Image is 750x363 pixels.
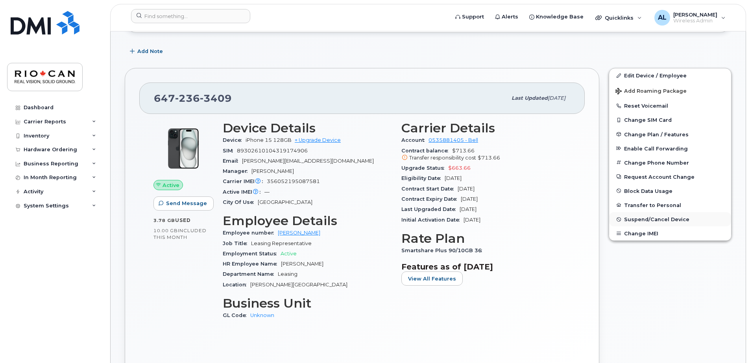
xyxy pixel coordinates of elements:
[278,230,320,236] a: [PERSON_NAME]
[609,99,731,113] button: Reset Voicemail
[401,175,445,181] span: Eligibility Date
[609,198,731,212] button: Transfer to Personal
[401,196,461,202] span: Contract Expiry Date
[281,251,297,257] span: Active
[512,95,548,101] span: Last updated
[250,282,347,288] span: [PERSON_NAME][GEOGRAPHIC_DATA]
[223,271,278,277] span: Department Name
[153,196,214,211] button: Send Message
[401,148,571,162] span: $713.66
[295,137,341,143] a: + Upgrade Device
[490,9,524,25] a: Alerts
[609,212,731,226] button: Suspend/Cancel Device
[223,261,281,267] span: HR Employee Name
[223,282,250,288] span: Location
[223,121,392,135] h3: Device Details
[166,200,207,207] span: Send Message
[401,262,571,271] h3: Features as of [DATE]
[223,240,251,246] span: Job Title
[223,148,237,154] span: SIM
[615,88,687,95] span: Add Roaming Package
[223,189,264,195] span: Active IMEI
[153,218,175,223] span: 3.78 GB
[278,271,297,277] span: Leasing
[609,141,731,156] button: Enable Call Forwarding
[464,217,480,223] span: [DATE]
[163,181,179,189] span: Active
[548,95,565,101] span: [DATE]
[450,9,490,25] a: Support
[223,137,246,143] span: Device
[160,125,207,172] img: iPhone_15_Black.png
[401,247,486,253] span: Smartshare Plus 90/10GB 36
[251,168,294,174] span: [PERSON_NAME]
[409,155,476,161] span: Transfer responsibility cost
[462,13,484,21] span: Support
[609,127,731,141] button: Change Plan / Features
[609,113,731,127] button: Change SIM Card
[536,13,584,21] span: Knowledge Base
[401,271,463,286] button: View All Features
[175,217,191,223] span: used
[609,226,731,240] button: Change IMEI
[609,170,731,184] button: Request Account Change
[458,186,475,192] span: [DATE]
[223,199,258,205] span: City Of Use
[624,216,689,222] span: Suspend/Cancel Device
[658,13,667,22] span: AL
[223,158,242,164] span: Email
[153,228,178,233] span: 10.00 GB
[590,10,647,26] div: Quicklinks
[609,68,731,82] a: Edit Device / Employee
[609,184,731,198] button: Block Data Usage
[223,312,250,318] span: GL Code
[251,240,312,246] span: Leasing Representative
[401,206,460,212] span: Last Upgraded Date
[445,175,462,181] span: [DATE]
[401,165,448,171] span: Upgrade Status
[429,137,478,143] a: 0535881405 - Bell
[401,231,571,246] h3: Rate Plan
[478,155,500,161] span: $713.66
[200,92,232,104] span: 3409
[125,44,170,59] button: Add Note
[609,82,731,99] button: Add Roaming Package
[258,199,312,205] span: [GEOGRAPHIC_DATA]
[131,9,250,23] input: Find something...
[281,261,323,267] span: [PERSON_NAME]
[267,178,320,184] span: 356052195087581
[401,148,452,154] span: Contract balance
[673,18,717,24] span: Wireless Admin
[153,227,207,240] span: included this month
[264,189,270,195] span: —
[649,10,731,26] div: Anthony Lacivita
[246,137,292,143] span: iPhone 15 128GB
[223,168,251,174] span: Manager
[624,145,688,151] span: Enable Call Forwarding
[460,206,477,212] span: [DATE]
[502,13,518,21] span: Alerts
[223,214,392,228] h3: Employee Details
[624,131,689,137] span: Change Plan / Features
[223,230,278,236] span: Employee number
[408,275,456,282] span: View All Features
[154,92,232,104] span: 647
[673,11,717,18] span: [PERSON_NAME]
[250,312,274,318] a: Unknown
[461,196,478,202] span: [DATE]
[401,186,458,192] span: Contract Start Date
[175,92,200,104] span: 236
[223,296,392,310] h3: Business Unit
[137,48,163,55] span: Add Note
[237,148,308,154] span: 89302610104319174906
[242,158,374,164] span: [PERSON_NAME][EMAIL_ADDRESS][DOMAIN_NAME]
[401,217,464,223] span: Initial Activation Date
[609,156,731,170] button: Change Phone Number
[605,15,634,21] span: Quicklinks
[223,178,267,184] span: Carrier IMEI
[401,121,571,135] h3: Carrier Details
[223,251,281,257] span: Employment Status
[524,9,589,25] a: Knowledge Base
[401,137,429,143] span: Account
[448,165,471,171] span: $663.66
